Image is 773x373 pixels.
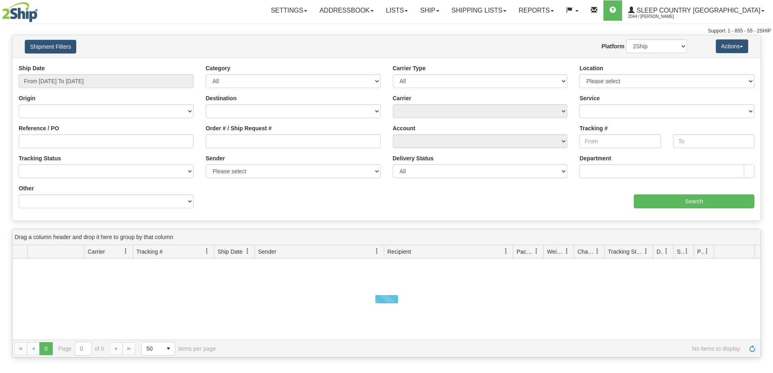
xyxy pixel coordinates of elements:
label: Category [206,64,230,72]
span: Pickup Status [697,248,704,256]
a: Pickup Status filter column settings [700,244,714,258]
span: Shipment Issues [677,248,684,256]
button: Actions [716,39,748,53]
a: Tracking # filter column settings [200,244,214,258]
label: Service [579,94,600,102]
label: Origin [19,94,35,102]
span: Carrier [88,248,105,256]
label: Tracking Status [19,154,61,162]
label: Destination [206,94,237,102]
a: Carrier filter column settings [119,244,133,258]
label: Location [579,64,603,72]
label: Account [393,124,416,132]
span: Packages [517,248,534,256]
span: Page of 0 [58,342,104,356]
label: Department [579,154,611,162]
span: items per page [141,342,216,356]
label: Platform [601,42,624,50]
label: Other [19,184,34,192]
span: Weight [547,248,564,256]
a: Recipient filter column settings [499,244,513,258]
span: Ship Date [217,248,242,256]
div: grid grouping header [13,229,760,245]
a: Weight filter column settings [560,244,574,258]
a: Sender filter column settings [370,244,384,258]
button: Shipment Filters [25,40,76,54]
span: select [162,342,175,355]
a: Addressbook [313,0,380,21]
span: 50 [146,345,157,353]
label: Delivery Status [393,154,434,162]
input: Search [634,194,754,208]
span: Tracking Status [608,248,643,256]
label: Carrier Type [393,64,426,72]
span: Charge [577,248,594,256]
a: Tracking Status filter column settings [639,244,653,258]
span: No items to display [227,345,740,352]
a: Shipping lists [446,0,512,21]
label: Order # / Ship Request # [206,124,272,132]
span: Sleep Country [GEOGRAPHIC_DATA] [635,7,760,14]
label: Sender [206,154,225,162]
input: From [579,134,661,148]
span: Delivery Status [657,248,663,256]
a: Reports [512,0,560,21]
span: Sender [258,248,276,256]
span: Tracking # [136,248,163,256]
span: Page sizes drop down [141,342,175,356]
a: Ship [414,0,445,21]
a: Refresh [746,342,759,355]
img: logo2044.jpg [2,2,38,22]
label: Reference / PO [19,124,59,132]
a: Delivery Status filter column settings [659,244,673,258]
a: Sleep Country [GEOGRAPHIC_DATA] 2044 / [PERSON_NAME] [622,0,771,21]
a: Shipment Issues filter column settings [680,244,693,258]
label: Carrier [393,94,411,102]
a: Lists [380,0,414,21]
span: Page 0 [39,342,52,355]
span: 2044 / [PERSON_NAME] [628,13,689,21]
a: Packages filter column settings [530,244,543,258]
input: To [673,134,754,148]
a: Charge filter column settings [590,244,604,258]
span: Recipient [388,248,411,256]
label: Ship Date [19,64,45,72]
div: Support: 1 - 855 - 55 - 2SHIP [2,28,771,34]
iframe: chat widget [754,145,772,228]
a: Settings [265,0,313,21]
label: Tracking # [579,124,607,132]
a: Ship Date filter column settings [241,244,254,258]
